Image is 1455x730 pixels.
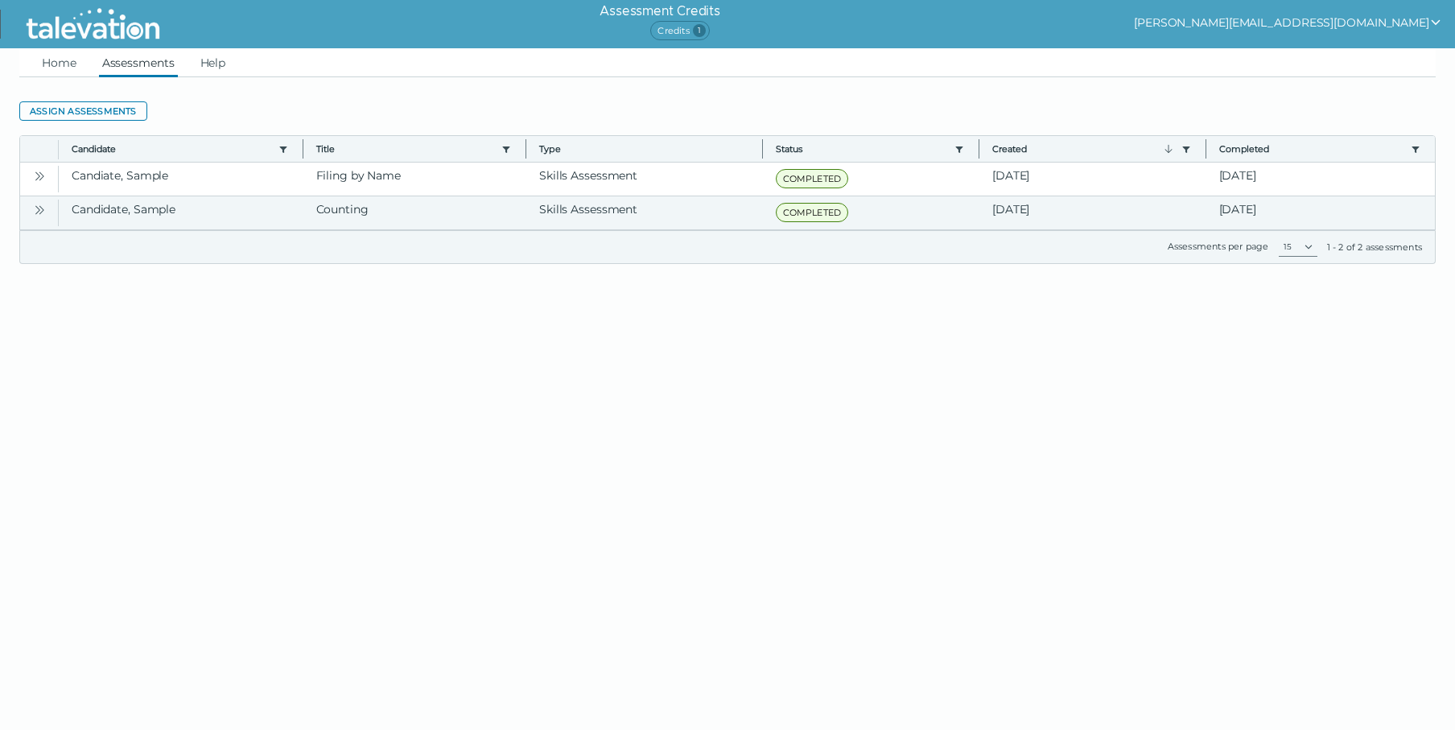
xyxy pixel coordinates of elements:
[521,131,531,166] button: Column resize handle
[303,163,527,196] clr-dg-cell: Filing by Name
[776,203,849,222] span: COMPLETED
[693,24,706,37] span: 1
[757,131,768,166] button: Column resize handle
[776,142,949,155] button: Status
[19,4,167,44] img: Talevation_Logo_Transparent_white.png
[33,204,46,217] cds-icon: Open
[72,142,272,155] button: Candidate
[59,163,303,196] clr-dg-cell: Candiate, Sample
[979,196,1206,229] clr-dg-cell: [DATE]
[600,2,719,21] h6: Assessment Credits
[526,196,763,229] clr-dg-cell: Skills Assessment
[1219,142,1405,155] button: Completed
[974,131,984,166] button: Column resize handle
[526,163,763,196] clr-dg-cell: Skills Assessment
[298,131,308,166] button: Column resize handle
[19,101,147,121] button: Assign assessments
[1201,131,1211,166] button: Column resize handle
[539,142,749,155] span: Type
[30,200,49,219] button: Open
[1168,241,1269,252] label: Assessments per page
[33,170,46,183] cds-icon: Open
[992,142,1175,155] button: Created
[39,48,80,77] a: Home
[197,48,229,77] a: Help
[1206,196,1436,229] clr-dg-cell: [DATE]
[59,196,303,229] clr-dg-cell: Candidate, Sample
[1327,241,1422,254] div: 1 - 2 of 2 assessments
[650,21,709,40] span: Credits
[1134,13,1442,32] button: show user actions
[30,166,49,185] button: Open
[303,196,527,229] clr-dg-cell: Counting
[316,142,496,155] button: Title
[1206,163,1436,196] clr-dg-cell: [DATE]
[776,169,849,188] span: COMPLETED
[99,48,178,77] a: Assessments
[979,163,1206,196] clr-dg-cell: [DATE]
